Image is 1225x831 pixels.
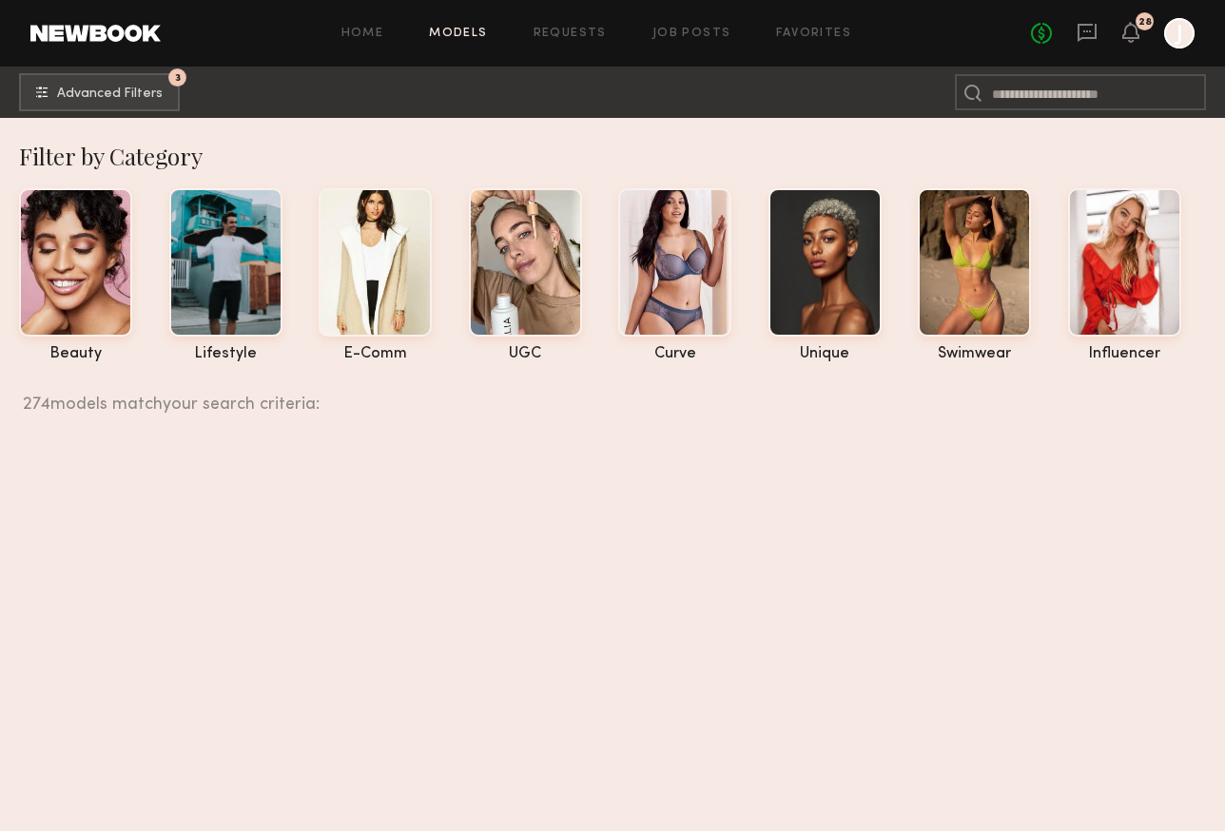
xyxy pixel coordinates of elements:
[319,346,432,362] div: e-comm
[534,28,607,40] a: Requests
[652,28,731,40] a: Job Posts
[618,346,731,362] div: curve
[1068,346,1181,362] div: influencer
[1138,17,1152,28] div: 28
[19,141,1225,171] div: Filter by Category
[175,73,181,82] span: 3
[57,87,163,101] span: Advanced Filters
[23,374,1206,414] div: 274 models match your search criteria:
[776,28,851,40] a: Favorites
[918,346,1031,362] div: swimwear
[169,346,282,362] div: lifestyle
[19,73,180,111] button: 3Advanced Filters
[19,346,132,362] div: beauty
[469,346,582,362] div: UGC
[429,28,487,40] a: Models
[341,28,384,40] a: Home
[1164,18,1195,48] a: J
[768,346,882,362] div: unique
